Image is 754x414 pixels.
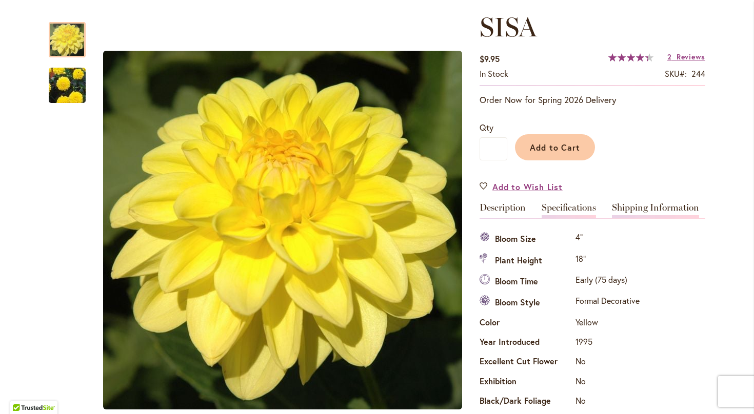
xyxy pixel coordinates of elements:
[103,51,462,409] img: SISA
[573,314,642,333] td: Yellow
[573,334,642,353] td: 1995
[608,53,653,61] div: 87%
[480,293,573,314] th: Bloom Style
[480,68,508,80] div: Availability
[480,122,493,133] span: Qty
[480,334,573,353] th: Year Introduced
[480,11,537,43] span: SISA
[480,353,573,372] th: Excellent Cut Flower
[573,353,642,372] td: No
[480,203,526,218] a: Description
[480,181,563,193] a: Add to Wish List
[573,229,642,250] td: 4"
[665,68,687,79] strong: SKU
[480,53,500,64] span: $9.95
[492,181,563,193] span: Add to Wish List
[667,52,672,61] span: 2
[612,203,699,218] a: Shipping Information
[480,372,573,392] th: Exhibition
[515,134,595,160] button: Add to Cart
[49,57,86,103] div: SISA
[573,392,642,412] td: No
[542,203,596,218] a: Specifications
[677,52,705,61] span: Reviews
[480,68,508,79] span: In stock
[530,142,581,153] span: Add to Cart
[573,372,642,392] td: No
[573,250,642,271] td: 18"
[573,272,642,293] td: Early (75 days)
[49,12,96,57] div: SISA
[480,229,573,250] th: Bloom Size
[480,272,573,293] th: Bloom Time
[480,314,573,333] th: Color
[8,378,36,406] iframe: Launch Accessibility Center
[480,94,705,106] p: Order Now for Spring 2026 Delivery
[691,68,705,80] div: 244
[30,53,104,118] img: SISA
[480,392,573,412] th: Black/Dark Foliage
[480,250,573,271] th: Plant Height
[573,293,642,314] td: Formal Decorative
[667,52,705,61] a: 2 Reviews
